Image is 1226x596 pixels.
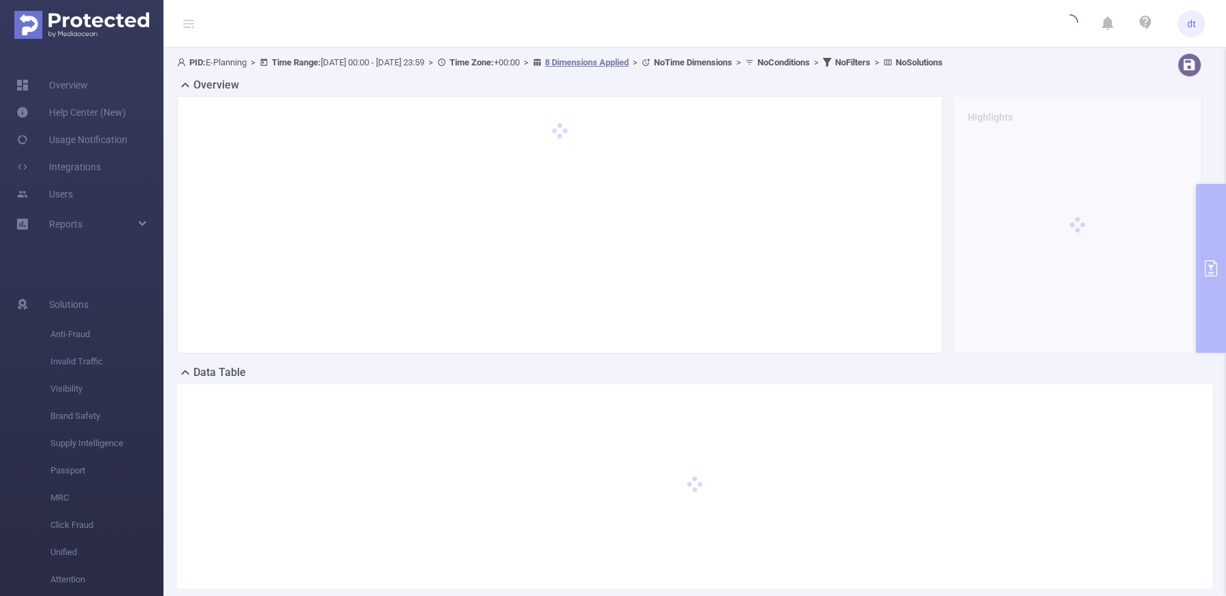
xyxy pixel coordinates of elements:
[732,57,745,67] span: >
[49,219,82,230] span: Reports
[50,430,163,457] span: Supply Intelligence
[193,77,239,93] h2: Overview
[16,99,126,126] a: Help Center (New)
[177,58,189,67] i: icon: user
[1062,14,1078,33] i: icon: loading
[50,403,163,430] span: Brand Safety
[870,57,883,67] span: >
[49,210,82,238] a: Reports
[50,512,163,539] span: Click Fraud
[50,484,163,512] span: MRC
[189,57,206,67] b: PID:
[177,57,943,67] span: E-Planning [DATE] 00:00 - [DATE] 23:59 +00:00
[50,348,163,375] span: Invalid Traffic
[247,57,260,67] span: >
[50,566,163,593] span: Attention
[896,57,943,67] b: No Solutions
[629,57,642,67] span: >
[1187,10,1196,37] span: dt
[16,72,88,99] a: Overview
[50,457,163,484] span: Passport
[757,57,810,67] b: No Conditions
[835,57,870,67] b: No Filters
[50,539,163,566] span: Unified
[49,291,89,318] span: Solutions
[193,364,246,381] h2: Data Table
[16,153,101,181] a: Integrations
[654,57,732,67] b: No Time Dimensions
[50,375,163,403] span: Visibility
[16,181,73,208] a: Users
[450,57,494,67] b: Time Zone:
[545,57,629,67] u: 8 Dimensions Applied
[424,57,437,67] span: >
[810,57,823,67] span: >
[520,57,533,67] span: >
[14,11,149,39] img: Protected Media
[50,321,163,348] span: Anti-Fraud
[272,57,321,67] b: Time Range:
[16,126,127,153] a: Usage Notification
